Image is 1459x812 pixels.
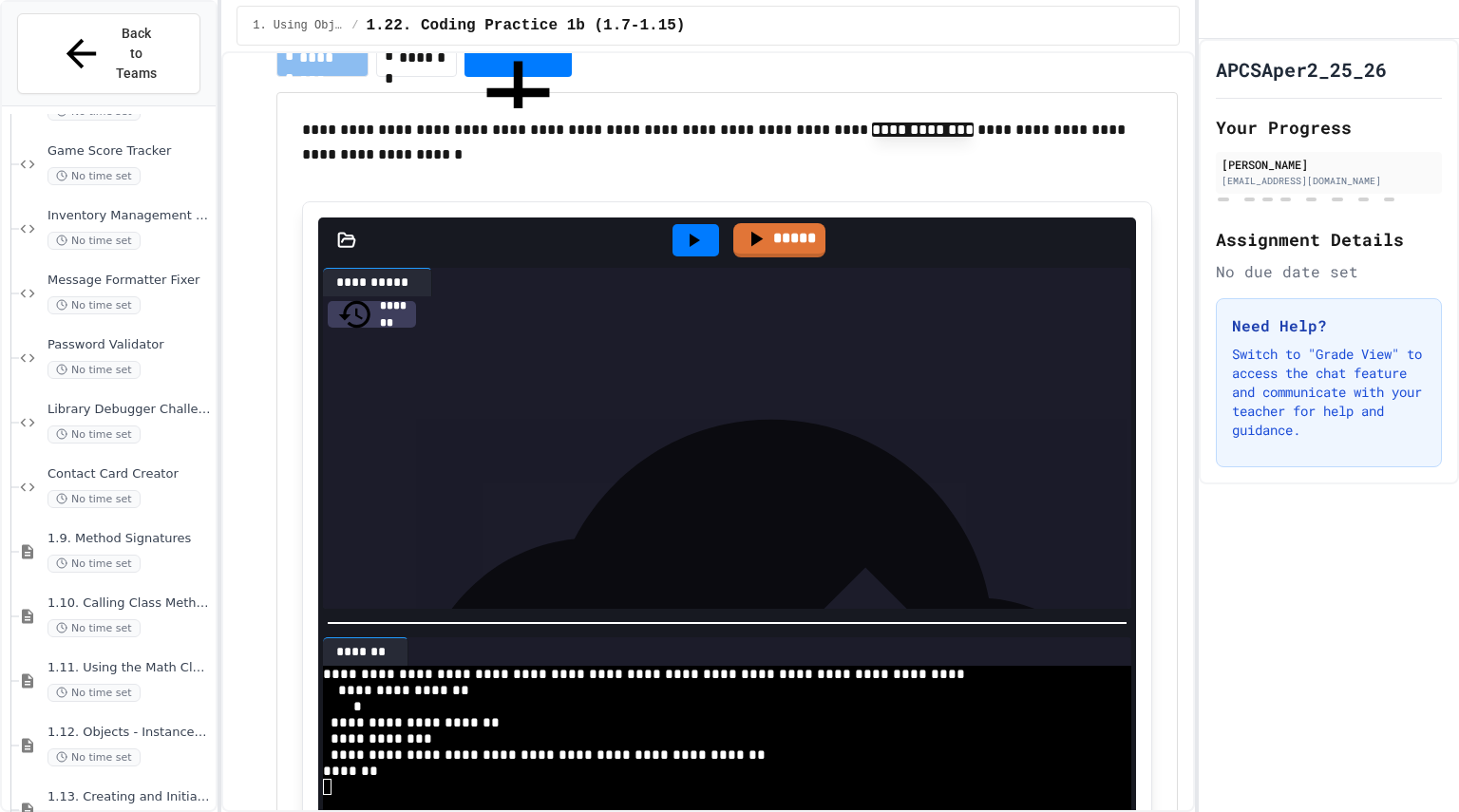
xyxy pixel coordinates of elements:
[47,466,212,482] span: Contact Card Creator
[47,361,141,379] span: No time set
[47,748,141,766] span: No time set
[115,24,160,84] span: Back to Teams
[47,684,141,702] span: No time set
[1222,174,1436,188] div: [EMAIL_ADDRESS][DOMAIN_NAME]
[47,273,212,289] span: Message Formatter Fixer
[253,18,344,33] span: 1. Using Objects and Methods
[47,555,141,573] span: No time set
[1222,156,1436,173] div: [PERSON_NAME]
[47,490,141,508] span: No time set
[47,296,141,314] span: No time set
[1216,226,1442,253] h2: Assignment Details
[47,725,212,741] span: 1.12. Objects - Instances of Classes
[47,143,212,160] span: Game Score Tracker
[47,232,141,250] span: No time set
[1216,260,1442,283] div: No due date set
[1232,345,1426,440] p: Switch to "Grade View" to access the chat feature and communicate with your teacher for help and ...
[47,208,212,224] span: Inventory Management System
[47,619,141,637] span: No time set
[47,595,212,612] span: 1.10. Calling Class Methods
[47,402,212,418] span: Library Debugger Challenge
[1216,56,1387,83] h1: APCSAper2_25_26
[47,337,212,353] span: Password Validator
[47,531,212,547] span: 1.9. Method Signatures
[47,167,141,185] span: No time set
[17,13,200,94] button: Back to Teams
[366,14,685,37] span: 1.22. Coding Practice 1b (1.7-1.15)
[47,660,212,676] span: 1.11. Using the Math Class
[47,425,141,444] span: No time set
[1232,314,1426,337] h3: Need Help?
[351,18,358,33] span: /
[47,789,212,805] span: 1.13. Creating and Initializing Objects: Constructors
[1216,114,1442,141] h2: Your Progress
